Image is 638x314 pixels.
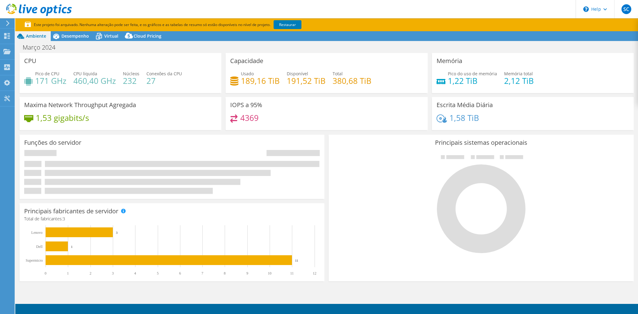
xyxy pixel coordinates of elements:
[45,271,46,275] text: 0
[112,271,114,275] text: 3
[35,71,59,77] span: Pico de CPU
[157,271,159,275] text: 5
[134,271,136,275] text: 4
[504,77,534,84] h4: 2,12 TiB
[333,77,371,84] h4: 380,68 TiB
[230,102,262,108] h3: IOPS a 95%
[333,139,629,146] h3: Principais sistemas operacionais
[583,6,589,12] svg: \n
[90,271,91,275] text: 2
[621,4,631,14] span: SC
[246,271,248,275] text: 9
[146,71,182,77] span: Conexões da CPU
[24,215,320,222] h4: Total de fabricantes:
[437,58,462,64] h3: Memória
[201,271,203,275] text: 7
[26,258,43,263] text: Supermicro
[36,245,42,249] text: Dell
[240,114,259,121] h4: 4369
[287,77,326,84] h4: 191,52 TiB
[437,102,493,108] h3: Escrita Média Diária
[104,33,118,39] span: Virtual
[287,71,308,77] span: Disponível
[71,245,73,249] text: 1
[504,71,533,77] span: Memória total
[73,77,116,84] h4: 460,40 GHz
[26,33,46,39] span: Ambiente
[123,71,139,77] span: Núcleos
[268,271,271,275] text: 10
[179,271,181,275] text: 6
[67,271,69,275] text: 1
[295,259,298,262] text: 11
[241,71,254,77] span: Usado
[449,114,479,121] h4: 1,58 TiB
[73,71,97,77] span: CPU líquida
[116,231,118,234] text: 3
[36,114,89,121] h4: 1,53 gigabits/s
[146,77,182,84] h4: 27
[448,77,497,84] h4: 1,22 TiB
[35,77,66,84] h4: 171 GHz
[123,77,139,84] h4: 232
[63,216,65,222] span: 3
[24,139,81,146] h3: Funções do servidor
[25,21,324,28] p: Este projeto foi arquivado. Nenhuma alteração pode ser feita, e os gráficos e as tabelas de resum...
[274,20,301,29] a: Restaurar
[230,58,263,64] h3: Capacidade
[448,71,497,77] span: Pico do uso de memória
[333,71,343,77] span: Total
[313,271,316,275] text: 12
[24,208,118,215] h3: Principais fabricantes de servidor
[24,58,36,64] h3: CPU
[134,33,161,39] span: Cloud Pricing
[31,230,42,235] text: Lenovo
[61,33,89,39] span: Desempenho
[224,271,226,275] text: 8
[241,77,280,84] h4: 189,16 TiB
[24,102,136,108] h3: Maxima Network Throughput Agregada
[290,271,294,275] text: 11
[20,44,65,51] h1: Março 2024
